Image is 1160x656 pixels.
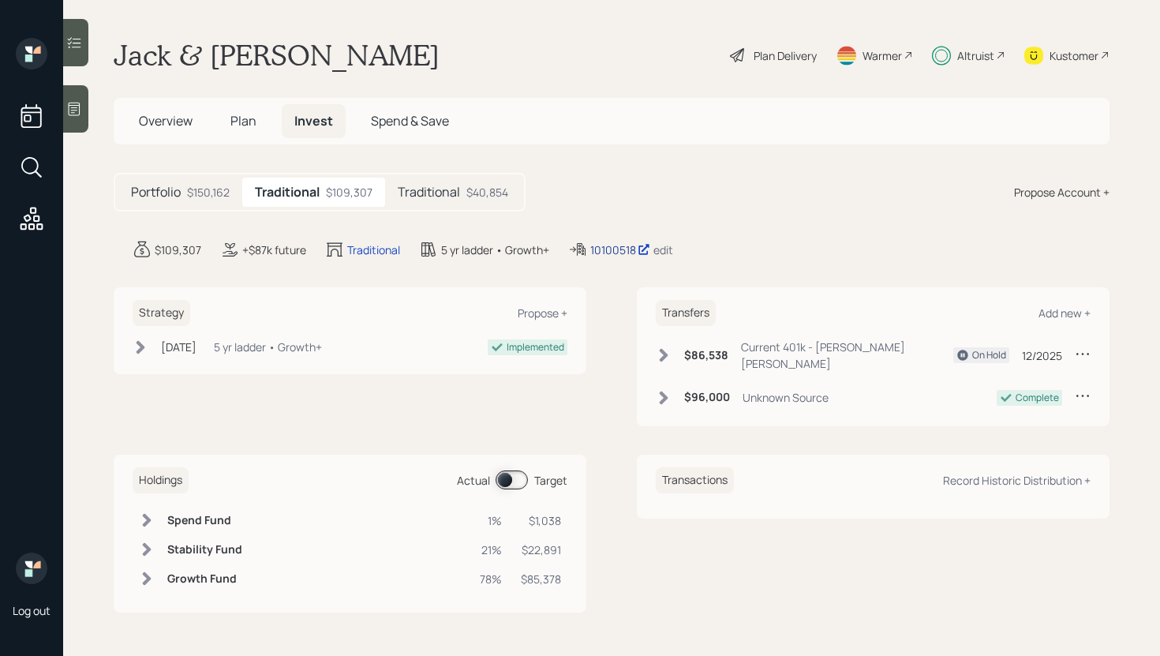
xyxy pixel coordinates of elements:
[684,391,730,404] h6: $96,000
[656,467,734,493] h6: Transactions
[534,472,567,489] div: Target
[155,242,201,258] div: $109,307
[656,300,716,326] h6: Transfers
[480,571,502,587] div: 78%
[1016,391,1059,405] div: Complete
[167,543,242,557] h6: Stability Fund
[590,242,650,258] div: 10100518
[743,389,829,406] div: Unknown Source
[754,47,817,64] div: Plan Delivery
[466,184,508,201] div: $40,854
[133,300,190,326] h6: Strategy
[957,47,994,64] div: Altruist
[1038,306,1091,321] div: Add new +
[653,242,673,257] div: edit
[518,306,567,321] div: Propose +
[943,473,1091,488] div: Record Historic Distribution +
[347,242,400,258] div: Traditional
[441,242,549,258] div: 5 yr ladder • Growth+
[684,349,728,362] h6: $86,538
[521,542,561,558] div: $22,891
[326,184,372,201] div: $109,307
[167,572,242,586] h6: Growth Fund
[507,340,564,354] div: Implemented
[255,185,320,200] h5: Traditional
[741,339,953,372] div: Current 401k - [PERSON_NAME] [PERSON_NAME]
[139,112,193,129] span: Overview
[161,339,196,355] div: [DATE]
[167,514,242,527] h6: Spend Fund
[114,38,440,73] h1: Jack & [PERSON_NAME]
[16,553,47,584] img: retirable_logo.png
[398,185,460,200] h5: Traditional
[371,112,449,129] span: Spend & Save
[863,47,902,64] div: Warmer
[972,348,1006,362] div: On Hold
[13,603,51,618] div: Log out
[1022,347,1062,364] div: 12/2025
[187,184,230,201] div: $150,162
[133,467,189,493] h6: Holdings
[294,112,333,129] span: Invest
[480,542,502,558] div: 21%
[457,472,490,489] div: Actual
[214,339,322,355] div: 5 yr ladder • Growth+
[131,185,181,200] h5: Portfolio
[242,242,306,258] div: +$87k future
[1014,184,1109,201] div: Propose Account +
[480,512,502,529] div: 1%
[1050,47,1098,64] div: Kustomer
[521,512,561,529] div: $1,038
[521,571,561,587] div: $85,378
[230,112,256,129] span: Plan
